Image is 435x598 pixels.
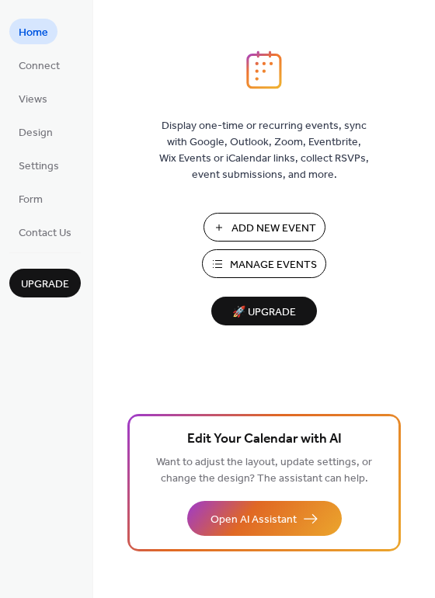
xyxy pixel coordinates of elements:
[159,118,369,183] span: Display one-time or recurring events, sync with Google, Outlook, Zoom, Eventbrite, Wix Events or ...
[19,58,60,75] span: Connect
[19,158,59,175] span: Settings
[9,152,68,178] a: Settings
[19,225,71,242] span: Contact Us
[202,249,326,278] button: Manage Events
[9,85,57,111] a: Views
[19,25,48,41] span: Home
[187,429,342,450] span: Edit Your Calendar with AI
[204,213,325,242] button: Add New Event
[246,50,282,89] img: logo_icon.svg
[156,452,372,489] span: Want to adjust the layout, update settings, or change the design? The assistant can help.
[19,125,53,141] span: Design
[19,192,43,208] span: Form
[9,52,69,78] a: Connect
[19,92,47,108] span: Views
[21,276,69,293] span: Upgrade
[9,186,52,211] a: Form
[211,512,297,528] span: Open AI Assistant
[9,219,81,245] a: Contact Us
[230,257,317,273] span: Manage Events
[9,119,62,144] a: Design
[9,269,81,297] button: Upgrade
[231,221,316,237] span: Add New Event
[9,19,57,44] a: Home
[187,501,342,536] button: Open AI Assistant
[211,297,317,325] button: 🚀 Upgrade
[221,302,308,323] span: 🚀 Upgrade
